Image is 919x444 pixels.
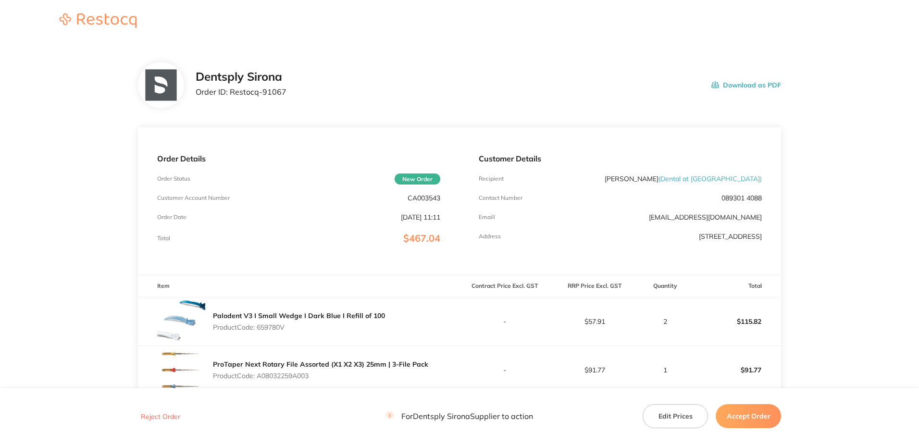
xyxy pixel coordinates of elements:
span: New Order [395,173,440,185]
p: Address [479,233,501,240]
p: [DATE] 11:11 [401,213,440,221]
p: $91.77 [550,366,639,374]
span: ( Dental at [GEOGRAPHIC_DATA] ) [658,174,762,183]
button: Edit Prices [643,404,708,428]
p: $91.77 [692,358,781,382]
p: 2 [640,318,691,325]
span: $467.04 [403,232,440,244]
a: Palodent V3 I Small Wedge I Dark Blue I Refill of 100 [213,311,385,320]
p: Product Code: A08032259A003 [213,372,428,380]
p: Total [157,235,170,242]
p: - [460,318,549,325]
button: Accept Order [716,404,781,428]
img: Restocq logo [50,13,146,28]
p: Order ID: Restocq- 91067 [196,87,286,96]
p: Order Date [157,214,186,221]
p: 089301 4088 [721,194,762,202]
h2: Dentsply Sirona [196,70,286,84]
p: [STREET_ADDRESS] [699,233,762,240]
a: [EMAIL_ADDRESS][DOMAIN_NAME] [649,213,762,222]
a: Restocq logo [50,13,146,29]
th: Item [138,275,459,297]
p: Customer Account Number [157,195,230,201]
p: $115.82 [692,310,781,333]
th: Contract Price Excl. GST [459,275,549,297]
p: Order Details [157,154,440,163]
p: Recipient [479,175,504,182]
p: Order Status [157,175,190,182]
button: Reject Order [138,412,183,421]
th: Quantity [640,275,691,297]
button: Download as PDF [711,70,781,100]
p: - [460,366,549,374]
img: NTllNzd2NQ [145,70,176,101]
th: RRP Price Excl. GST [549,275,639,297]
p: Emaill [479,214,495,221]
img: cGxubjVtNQ [157,346,205,394]
p: For Dentsply Sirona Supplier to action [386,412,533,421]
p: $57.91 [550,318,639,325]
p: 1 [640,366,691,374]
p: CA003543 [408,194,440,202]
p: Product Code: 659780V [213,323,385,331]
p: [PERSON_NAME] [605,175,762,183]
p: Customer Details [479,154,762,163]
a: ProTaper Next Rotary File Assorted (X1 X2 X3) 25mm | 3-File Pack [213,360,428,369]
img: eWx5cHR3aw [157,297,205,345]
p: Contact Number [479,195,522,201]
th: Total [691,275,781,297]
